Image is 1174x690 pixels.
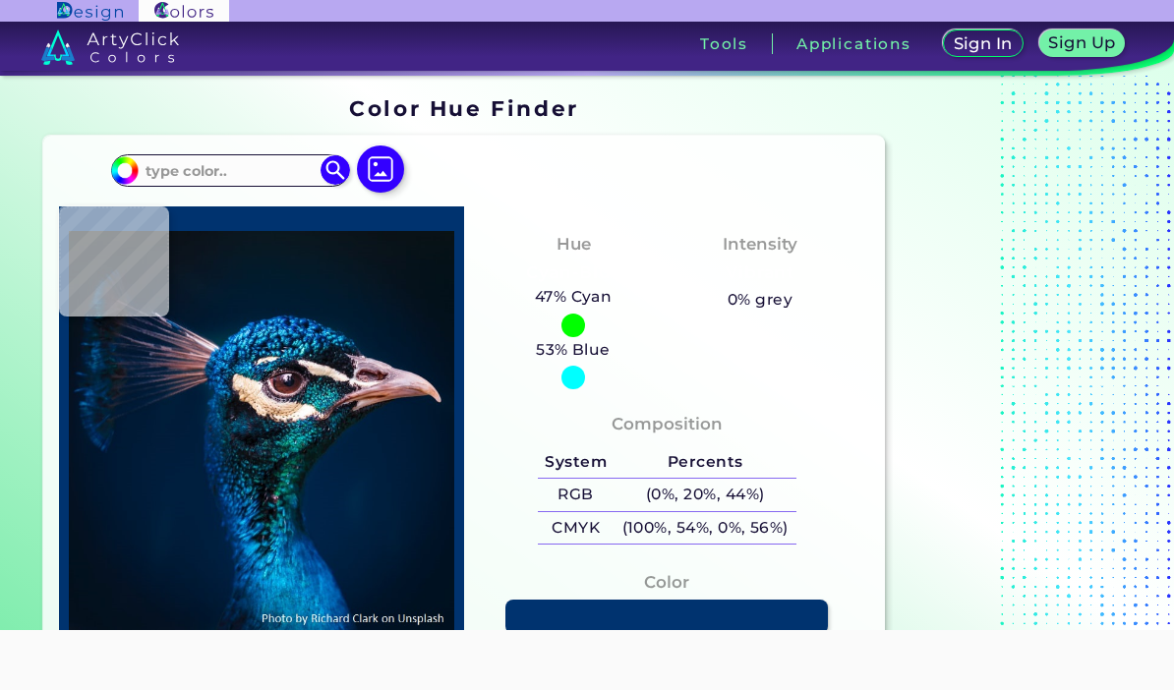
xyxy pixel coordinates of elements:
[615,479,796,511] h5: (0%, 20%, 44%)
[956,36,1010,51] h5: Sign In
[615,446,796,479] h5: Percents
[796,36,911,51] h3: Applications
[349,93,578,123] h1: Color Hue Finder
[557,230,591,259] h4: Hue
[41,29,180,65] img: logo_artyclick_colors_white.svg
[321,155,350,185] img: icon search
[644,568,689,597] h4: Color
[538,479,615,511] h5: RGB
[615,512,796,545] h5: (100%, 54%, 0%, 56%)
[723,230,797,259] h4: Intensity
[528,337,617,363] h5: 53% Blue
[538,512,615,545] h5: CMYK
[700,36,748,51] h3: Tools
[517,261,628,285] h3: Cyan-Blue
[728,287,792,313] h5: 0% grey
[947,31,1020,56] a: Sign In
[718,261,803,285] h3: Vibrant
[69,216,454,647] img: img_pavlin.jpg
[1051,35,1112,50] h5: Sign Up
[139,157,322,184] input: type color..
[538,446,615,479] h5: System
[612,410,723,438] h4: Composition
[357,145,404,193] img: icon picture
[1043,31,1121,56] a: Sign Up
[57,2,123,21] img: ArtyClick Design logo
[527,284,619,310] h5: 47% Cyan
